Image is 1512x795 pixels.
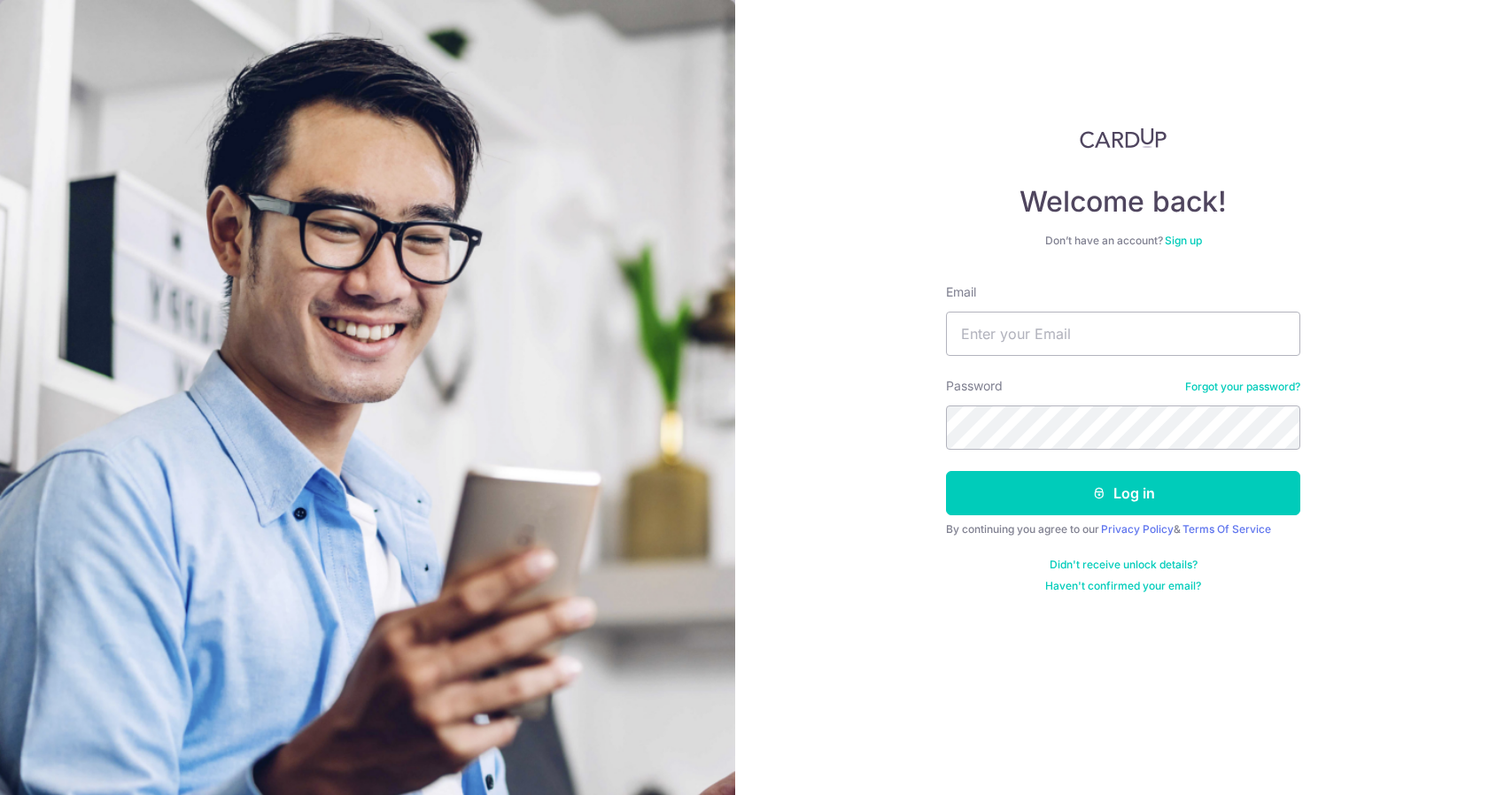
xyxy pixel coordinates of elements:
[946,471,1300,515] button: Log in
[946,184,1300,220] h4: Welcome back!
[1185,380,1300,394] a: Forgot your password?
[946,283,976,301] label: Email
[1165,234,1202,247] a: Sign up
[946,312,1300,356] input: Enter your Email
[1080,127,1167,149] img: CardUp Logo
[1182,522,1271,536] a: Terms Of Service
[1045,579,1201,593] a: Haven't confirmed your email?
[1050,558,1198,572] a: Didn't receive unlock details?
[946,522,1300,536] div: By continuing you agree to our &
[946,234,1300,248] div: Don’t have an account?
[946,377,1003,395] label: Password
[1101,522,1174,536] a: Privacy Policy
